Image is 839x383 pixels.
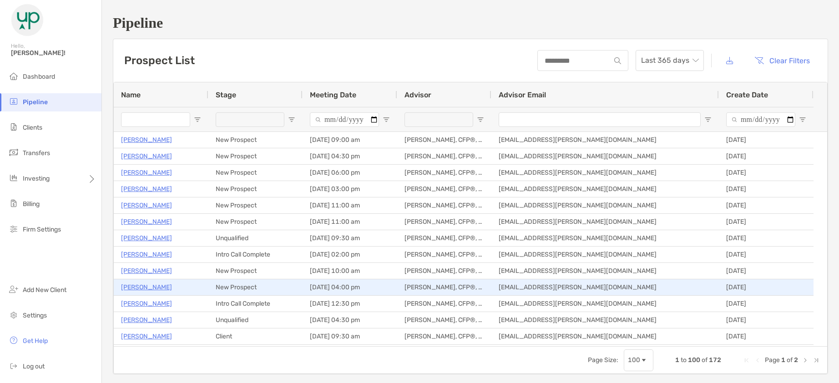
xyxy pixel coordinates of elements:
[719,312,814,328] div: [DATE]
[688,356,700,364] span: 100
[397,296,491,312] div: [PERSON_NAME], CFP®, CFA®, CDFA®
[624,349,653,371] div: Page Size
[743,357,750,364] div: First Page
[675,356,679,364] span: 1
[719,263,814,279] div: [DATE]
[719,197,814,213] div: [DATE]
[121,134,172,146] a: [PERSON_NAME]
[303,328,397,344] div: [DATE] 09:30 am
[121,314,172,326] p: [PERSON_NAME]
[709,356,721,364] span: 172
[121,249,172,260] p: [PERSON_NAME]
[641,50,698,71] span: Last 365 days
[124,54,195,67] h3: Prospect List
[121,200,172,211] a: [PERSON_NAME]
[121,282,172,293] a: [PERSON_NAME]
[303,148,397,164] div: [DATE] 04:30 pm
[397,312,491,328] div: [PERSON_NAME], CFP®, CFA®, CDFA®
[499,112,701,127] input: Advisor Email Filter Input
[491,328,719,344] div: [EMAIL_ADDRESS][PERSON_NAME][DOMAIN_NAME]
[404,91,431,99] span: Advisor
[121,331,172,342] a: [PERSON_NAME]
[208,230,303,246] div: Unqualified
[491,345,719,361] div: [EMAIL_ADDRESS][PERSON_NAME][DOMAIN_NAME]
[719,279,814,295] div: [DATE]
[208,345,303,361] div: Intro Call Complete
[208,279,303,295] div: New Prospect
[491,165,719,181] div: [EMAIL_ADDRESS][PERSON_NAME][DOMAIN_NAME]
[23,200,40,208] span: Billing
[719,230,814,246] div: [DATE]
[397,132,491,148] div: [PERSON_NAME], CFP®, CFA®, CDFA®
[23,286,66,294] span: Add New Client
[303,230,397,246] div: [DATE] 09:30 am
[491,312,719,328] div: [EMAIL_ADDRESS][PERSON_NAME][DOMAIN_NAME]
[208,312,303,328] div: Unqualified
[383,116,390,123] button: Open Filter Menu
[813,357,820,364] div: Last Page
[491,132,719,148] div: [EMAIL_ADDRESS][PERSON_NAME][DOMAIN_NAME]
[121,183,172,195] a: [PERSON_NAME]
[11,49,96,57] span: [PERSON_NAME]!
[628,356,640,364] div: 100
[397,230,491,246] div: [PERSON_NAME], CFP®, CFA®, CDFA®
[216,91,236,99] span: Stage
[397,328,491,344] div: [PERSON_NAME], CFP®, CFA®, CDFA®
[121,151,172,162] a: [PERSON_NAME]
[719,214,814,230] div: [DATE]
[491,181,719,197] div: [EMAIL_ADDRESS][PERSON_NAME][DOMAIN_NAME]
[8,198,19,209] img: billing icon
[303,263,397,279] div: [DATE] 10:00 am
[310,91,356,99] span: Meeting Date
[719,296,814,312] div: [DATE]
[23,226,61,233] span: Firm Settings
[397,247,491,262] div: [PERSON_NAME], CFP®, CFA®, CDFA®
[397,214,491,230] div: [PERSON_NAME], CFP®, CFA®, CDFA®
[719,165,814,181] div: [DATE]
[121,232,172,244] a: [PERSON_NAME]
[614,57,621,64] img: input icon
[794,356,798,364] span: 2
[8,309,19,320] img: settings icon
[288,116,295,123] button: Open Filter Menu
[121,91,141,99] span: Name
[397,345,491,361] div: [PERSON_NAME], CFP®, CFA®, CDFA®
[303,247,397,262] div: [DATE] 02:00 pm
[23,98,48,106] span: Pipeline
[121,298,172,309] a: [PERSON_NAME]
[491,279,719,295] div: [EMAIL_ADDRESS][PERSON_NAME][DOMAIN_NAME]
[719,132,814,148] div: [DATE]
[8,96,19,107] img: pipeline icon
[208,181,303,197] div: New Prospect
[477,116,484,123] button: Open Filter Menu
[704,116,712,123] button: Open Filter Menu
[208,247,303,262] div: Intro Call Complete
[121,112,190,127] input: Name Filter Input
[8,172,19,183] img: investing icon
[208,214,303,230] div: New Prospect
[726,91,768,99] span: Create Date
[208,263,303,279] div: New Prospect
[23,73,55,81] span: Dashboard
[397,165,491,181] div: [PERSON_NAME], CFP®, CFA®, CDFA®
[208,132,303,148] div: New Prospect
[748,50,817,71] button: Clear Filters
[719,247,814,262] div: [DATE]
[208,165,303,181] div: New Prospect
[194,116,201,123] button: Open Filter Menu
[491,148,719,164] div: [EMAIL_ADDRESS][PERSON_NAME][DOMAIN_NAME]
[303,181,397,197] div: [DATE] 03:00 pm
[8,147,19,158] img: transfers icon
[8,284,19,295] img: add_new_client icon
[787,356,793,364] span: of
[121,265,172,277] a: [PERSON_NAME]
[397,181,491,197] div: [PERSON_NAME], CFP®, CFA®, CDFA®
[23,363,45,370] span: Log out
